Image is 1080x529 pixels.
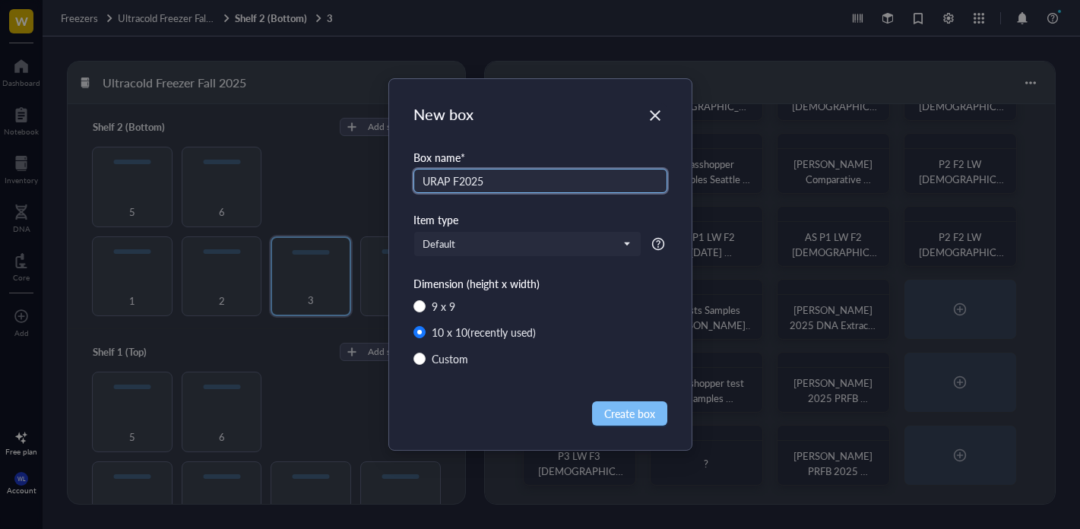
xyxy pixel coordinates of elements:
button: Create box [592,401,667,426]
span: Create box [604,405,655,422]
button: Close [643,103,667,128]
span: Close [643,106,667,125]
span: Default [423,237,629,251]
div: Custom [432,350,468,367]
div: New box [413,103,473,125]
div: Dimension (height x width) [413,275,667,292]
div: 9 x 9 [432,298,455,315]
input: e.g. DNA protein [413,169,667,193]
div: Box name [413,149,667,166]
div: 10 x 10 (recently used) [432,324,536,341]
div: Item type [413,211,667,228]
